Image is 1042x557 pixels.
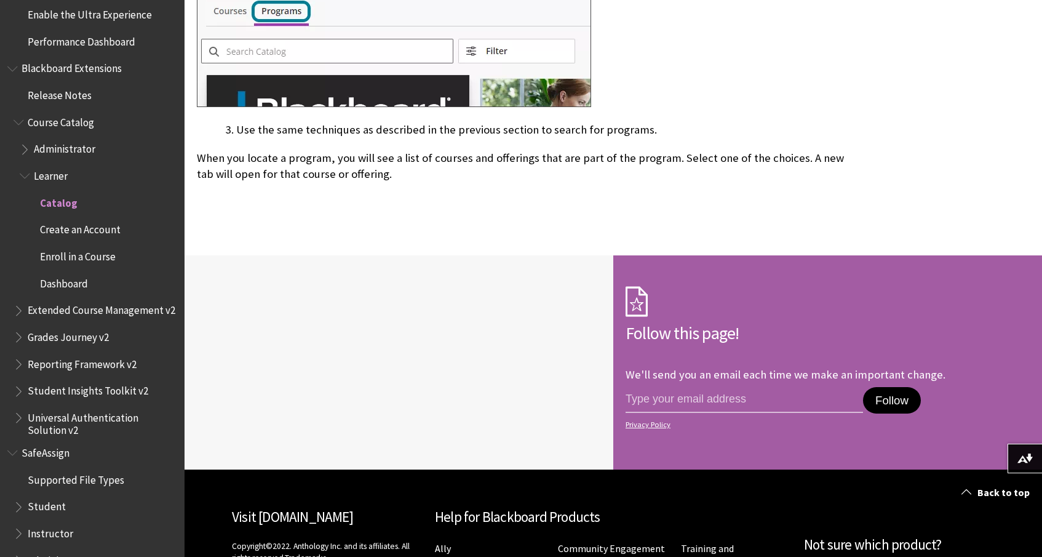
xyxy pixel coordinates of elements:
span: Course Catalog [28,112,94,129]
nav: Book outline for Blackboard Extensions [7,58,177,437]
span: Learner [34,166,68,182]
span: Blackboard Extensions [22,58,122,75]
span: SafeAssign [22,443,70,459]
button: Follow [863,387,921,414]
span: Extended Course Management v2 [28,300,175,317]
span: Release Notes [28,85,92,102]
a: Ally [435,542,451,555]
span: Supported File Types [28,470,124,486]
a: Visit [DOMAIN_NAME] [232,508,353,526]
span: Administrator [34,139,95,156]
span: Student [28,497,66,513]
h2: Not sure which product? [804,534,995,556]
span: Create an Account [40,220,121,236]
p: We'll send you an email each time we make an important change. [626,367,945,382]
span: Dashboard [40,273,88,290]
span: Catalog [40,193,78,209]
span: Universal Authentication Solution v2 [28,407,176,436]
input: email address [626,387,863,413]
h2: Follow this page! [626,320,995,346]
a: Privacy Policy [626,420,991,429]
span: Enable the Ultra Experience [28,4,152,21]
span: Reporting Framework v2 [28,354,137,371]
li: Use the same techniques as described in the previous section to search for programs. [236,121,848,138]
span: Performance Dashboard [28,31,135,48]
span: Instructor [28,523,73,540]
span: Enroll in a Course [40,246,116,263]
img: Subscription Icon [626,286,648,317]
p: When you locate a program, you will see a list of courses and offerings that are part of the prog... [197,150,848,182]
span: Grades Journey v2 [28,327,109,343]
a: Community Engagement [558,542,665,555]
h2: Help for Blackboard Products [435,507,792,528]
a: Back to top [952,481,1042,504]
span: Student Insights Toolkit v2 [28,381,148,398]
